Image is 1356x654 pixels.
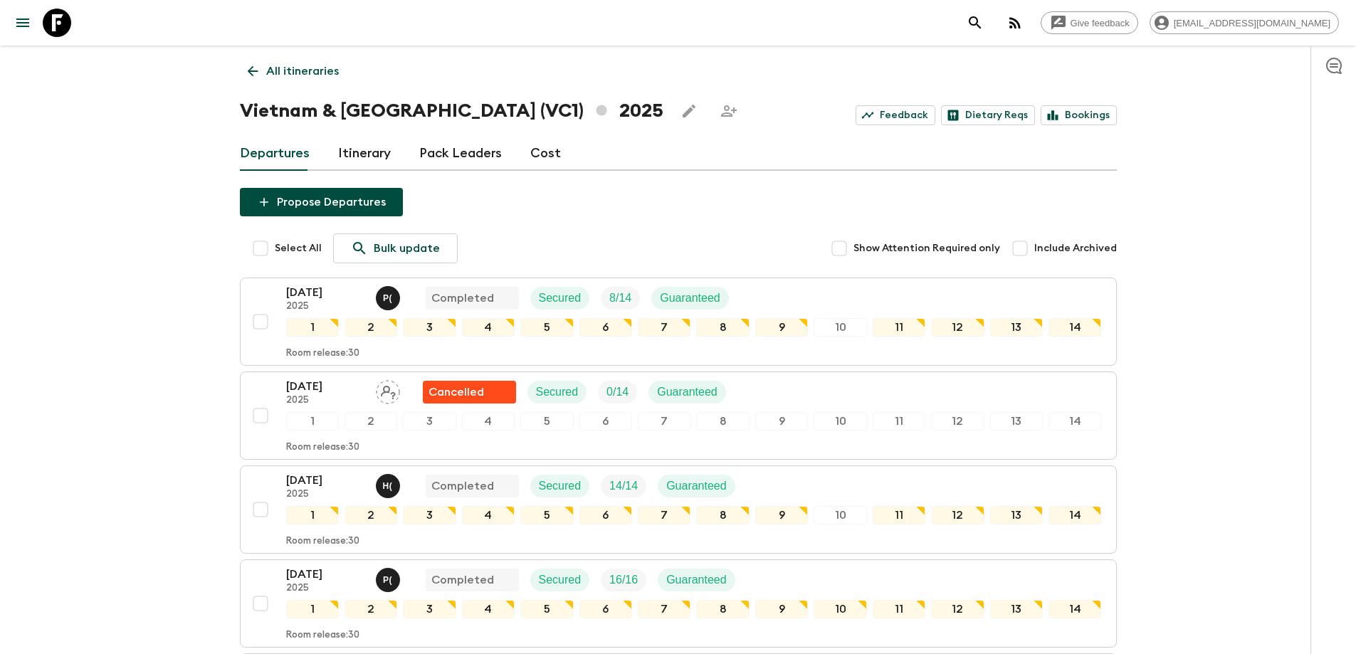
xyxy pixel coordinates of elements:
div: 12 [931,412,984,431]
div: 6 [579,412,632,431]
div: Trip Fill [601,287,640,310]
p: 16 / 16 [609,571,638,589]
div: 3 [403,412,456,431]
p: Secured [539,478,582,495]
a: Itinerary [338,137,391,171]
p: Guaranteed [666,571,727,589]
a: Bulk update [333,233,458,263]
div: 12 [931,318,984,337]
div: 10 [814,412,866,431]
div: 13 [990,412,1043,431]
p: 0 / 14 [606,384,629,401]
span: Phat (Hoang) Trong [376,572,403,584]
p: Secured [536,384,579,401]
span: Include Archived [1034,241,1117,255]
p: Secured [539,290,582,307]
div: 9 [755,318,808,337]
p: Cancelled [429,384,484,401]
div: 11 [873,412,925,431]
div: 14 [1048,412,1101,431]
div: 9 [755,600,808,618]
div: 1 [286,600,339,618]
div: 4 [462,506,515,524]
p: Room release: 30 [286,536,359,547]
div: 2 [345,506,397,524]
div: 13 [990,600,1043,618]
a: Dietary Reqs [941,105,1035,125]
div: 1 [286,412,339,431]
div: 8 [696,412,749,431]
span: Show Attention Required only [853,241,1000,255]
p: 14 / 14 [609,478,638,495]
span: [EMAIL_ADDRESS][DOMAIN_NAME] [1166,18,1338,28]
div: 2 [345,600,397,618]
button: [DATE]2025Phat (Hoang) TrongCompletedSecuredTrip FillGuaranteed1234567891011121314Room release:30 [240,559,1117,648]
a: Bookings [1041,105,1117,125]
div: 2 [345,318,397,337]
button: menu [9,9,37,37]
div: 10 [814,506,866,524]
div: Secured [530,475,590,497]
button: Propose Departures [240,188,403,216]
button: [DATE]2025Assign pack leaderFlash Pack cancellationSecuredTrip FillGuaranteed1234567891011121314R... [240,371,1117,460]
div: 7 [638,318,690,337]
a: Departures [240,137,310,171]
div: 6 [579,318,632,337]
div: 4 [462,318,515,337]
div: 11 [873,318,925,337]
p: Completed [431,571,494,589]
div: [EMAIL_ADDRESS][DOMAIN_NAME] [1150,11,1339,34]
div: Secured [527,381,587,404]
p: Room release: 30 [286,442,359,453]
p: 2025 [286,301,364,312]
div: 14 [1048,318,1101,337]
div: 13 [990,318,1043,337]
p: 2025 [286,583,364,594]
div: Trip Fill [601,569,646,591]
p: 2025 [286,395,364,406]
a: Feedback [856,105,935,125]
div: 5 [520,412,573,431]
span: Select All [275,241,322,255]
div: 11 [873,506,925,524]
span: Give feedback [1063,18,1137,28]
p: 2025 [286,489,364,500]
div: 3 [403,600,456,618]
button: search adventures [961,9,989,37]
div: 4 [462,600,515,618]
div: 3 [403,318,456,337]
div: 9 [755,506,808,524]
div: 3 [403,506,456,524]
div: Flash Pack cancellation [423,381,516,404]
div: 2 [345,412,397,431]
div: 12 [931,600,984,618]
div: 5 [520,506,573,524]
div: 5 [520,318,573,337]
div: 8 [696,600,749,618]
a: Pack Leaders [419,137,502,171]
div: 8 [696,506,749,524]
p: Guaranteed [660,290,720,307]
p: [DATE] [286,284,364,301]
div: 8 [696,318,749,337]
div: 9 [755,412,808,431]
p: All itineraries [266,63,339,80]
div: 7 [638,600,690,618]
div: 10 [814,318,866,337]
p: Room release: 30 [286,348,359,359]
div: 6 [579,506,632,524]
p: Secured [539,571,582,589]
div: 1 [286,318,339,337]
p: [DATE] [286,472,364,489]
p: [DATE] [286,378,364,395]
span: Phat (Hoang) Trong [376,290,403,302]
h1: Vietnam & [GEOGRAPHIC_DATA] (VC1) 2025 [240,97,663,125]
div: 13 [990,506,1043,524]
span: Share this itinerary [715,97,743,125]
button: Edit this itinerary [675,97,703,125]
div: 1 [286,506,339,524]
button: [DATE]2025Hai (Le Mai) NhatCompletedSecuredTrip FillGuaranteed1234567891011121314Room release:30 [240,465,1117,554]
div: Trip Fill [598,381,637,404]
p: 8 / 14 [609,290,631,307]
a: Give feedback [1041,11,1138,34]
